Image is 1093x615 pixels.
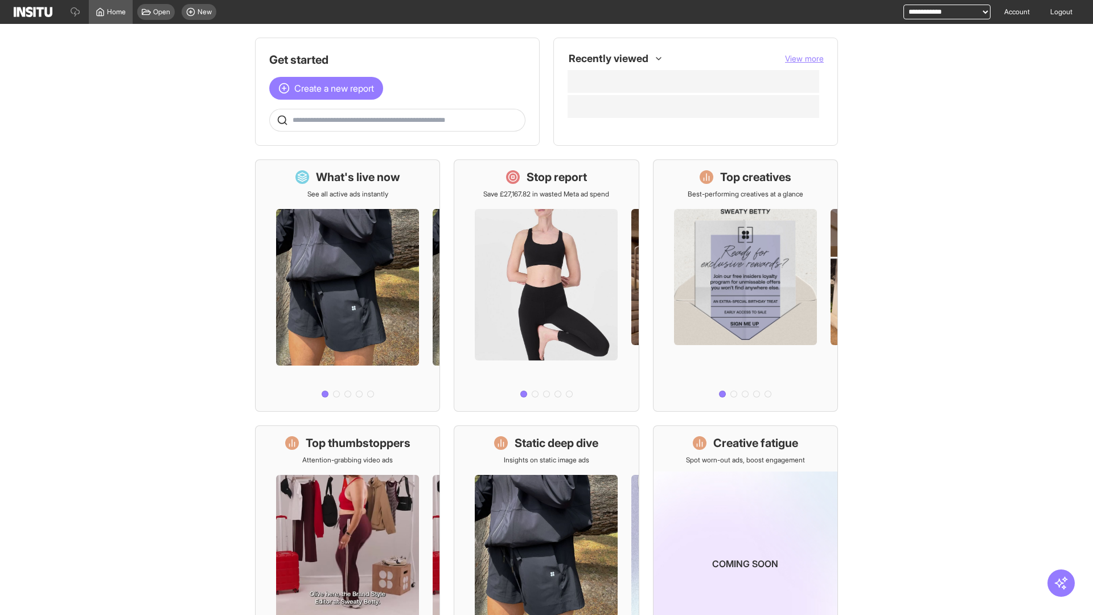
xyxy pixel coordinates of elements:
span: Home [107,7,126,17]
p: See all active ads instantly [307,190,388,199]
h1: Static deep dive [515,435,598,451]
a: What's live nowSee all active ads instantly [255,159,440,412]
a: Top creativesBest-performing creatives at a glance [653,159,838,412]
p: Best-performing creatives at a glance [688,190,803,199]
span: View more [785,54,824,63]
h1: Top creatives [720,169,791,185]
img: Logo [14,7,52,17]
h1: What's live now [316,169,400,185]
h1: Get started [269,52,525,68]
h1: Stop report [527,169,587,185]
p: Insights on static image ads [504,456,589,465]
span: Create a new report [294,81,374,95]
button: Create a new report [269,77,383,100]
a: Stop reportSave £27,167.82 in wasted Meta ad spend [454,159,639,412]
span: Open [153,7,170,17]
h1: Top thumbstoppers [306,435,410,451]
p: Attention-grabbing video ads [302,456,393,465]
button: View more [785,53,824,64]
span: New [198,7,212,17]
p: Save £27,167.82 in wasted Meta ad spend [483,190,609,199]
